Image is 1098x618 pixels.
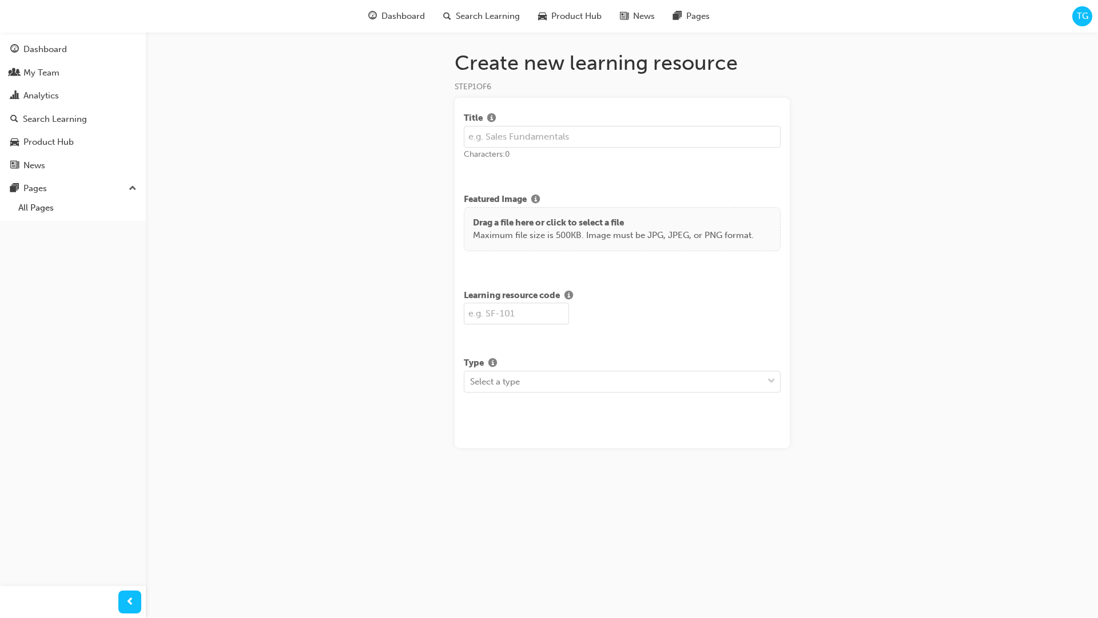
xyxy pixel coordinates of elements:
[455,50,790,76] h1: Create new learning resource
[23,89,59,102] div: Analytics
[23,113,87,126] div: Search Learning
[767,374,775,389] span: down-icon
[464,207,781,251] div: Drag a file here or click to select a fileMaximum file size is 500KB. Image must be JPG, JPEG, or...
[483,112,500,126] button: Show info
[23,182,47,195] div: Pages
[443,9,451,23] span: search-icon
[754,424,772,434] span: Next
[5,39,141,60] a: Dashboard
[129,181,137,196] span: up-icon
[611,5,664,28] a: news-iconNews
[10,137,19,148] span: car-icon
[455,82,491,92] span: STEP 1 OF 6
[464,193,527,207] span: Featured Image
[673,9,682,23] span: pages-icon
[464,303,569,324] input: e.g. SF-101
[745,420,781,439] button: Next
[5,109,141,130] a: Search Learning
[381,10,425,23] span: Dashboard
[23,43,67,56] div: Dashboard
[464,356,484,371] span: Type
[686,10,710,23] span: Pages
[23,159,45,172] div: News
[551,10,602,23] span: Product Hub
[464,126,781,148] input: e.g. Sales Fundamentals
[23,66,59,80] div: My Team
[464,149,510,159] span: Characters: 0
[10,68,19,78] span: people-icon
[470,375,520,388] div: Select a type
[487,114,496,124] span: info-icon
[10,91,19,101] span: chart-icon
[5,85,141,106] a: Analytics
[664,5,719,28] a: pages-iconPages
[5,62,141,84] a: My Team
[620,9,628,23] span: news-icon
[359,5,434,28] a: guage-iconDashboard
[473,216,754,229] p: Drag a file here or click to select a file
[10,45,19,55] span: guage-icon
[434,5,529,28] a: search-iconSearch Learning
[564,291,573,302] span: info-icon
[538,9,547,23] span: car-icon
[527,193,544,207] button: Show info
[456,10,520,23] span: Search Learning
[10,114,18,125] span: search-icon
[531,195,540,205] span: info-icon
[5,155,141,176] a: News
[126,595,134,609] span: prev-icon
[10,161,19,171] span: news-icon
[484,356,502,371] button: Show info
[464,289,560,303] span: Learning resource code
[560,289,578,303] button: Show info
[10,184,19,194] span: pages-icon
[1072,6,1092,26] button: TG
[14,199,141,217] a: All Pages
[23,136,74,149] div: Product Hub
[633,10,655,23] span: News
[488,359,497,369] span: info-icon
[473,229,754,242] p: Maximum file size is 500KB. Image must be JPG, JPEG, or PNG format.
[464,112,483,126] span: Title
[5,178,141,199] button: Pages
[5,39,141,176] div: DashboardMy TeamAnalyticsSearch LearningProduct HubNews
[368,9,377,23] span: guage-icon
[529,5,611,28] a: car-iconProduct Hub
[1077,10,1088,23] span: TG
[5,132,141,153] a: Product Hub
